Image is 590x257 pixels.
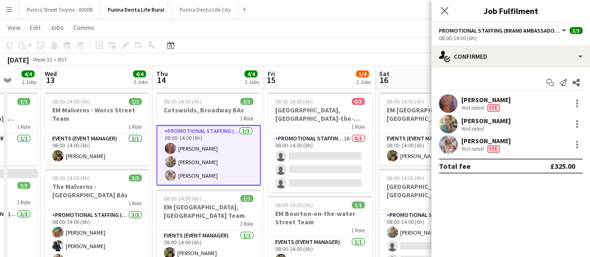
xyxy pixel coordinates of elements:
h3: The Malverns - [GEOGRAPHIC_DATA] BAs [45,182,149,199]
span: 08:00-14:00 (6h) [275,201,313,208]
div: 08:00-14:00 (6h) [439,35,583,42]
h3: EM Bourton-on-the-water Street Team [268,209,372,226]
span: 08:00-14:00 (6h) [52,174,90,181]
span: 4/4 [133,70,146,77]
span: 15 [266,75,275,85]
span: 1/1 [352,201,365,208]
span: 1 Role [351,227,365,234]
span: Thu [156,69,168,78]
span: 1/1 [240,195,253,202]
span: Fri [268,69,275,78]
span: Sat [379,69,389,78]
app-job-card: 08:00-14:00 (6h)0/3[GEOGRAPHIC_DATA], [GEOGRAPHIC_DATA]-the-water BAs1 RolePromotional Staffing (... [268,92,372,192]
span: 4/4 [21,70,35,77]
span: Edit [30,23,41,32]
div: Total fee [439,161,471,171]
div: Confirmed [431,45,590,68]
span: 1/1 [17,98,30,105]
span: 1 Role [128,200,142,207]
span: 08:00-14:00 (6h) [52,98,90,105]
a: View [4,21,24,34]
div: [PERSON_NAME] [461,96,511,104]
span: 16 [378,75,389,85]
span: 1 Role [17,123,30,130]
app-card-role: Promotional Staffing (Brand Ambassadors)3/308:00-14:00 (6h)[PERSON_NAME][PERSON_NAME][PERSON_NAME] [156,125,261,186]
span: Fee [487,146,500,153]
span: Wed [45,69,57,78]
span: 1 Role [17,199,30,206]
h3: [GEOGRAPHIC_DATA], [GEOGRAPHIC_DATA]-the-water BAs [268,106,372,123]
h3: Cotswolds, Broadway BAs [156,106,261,114]
app-card-role: Promotional Staffing (Brand Ambassadors)1A0/308:00-14:00 (6h) [268,133,372,192]
span: 1/1 [129,98,142,105]
div: BST [58,56,67,63]
button: Purina Street Teams - 00008 [19,0,100,19]
div: Not rated [461,104,486,111]
span: 1 Role [240,220,253,227]
span: 3/3 [240,98,253,105]
span: 1 Role [240,115,253,122]
h3: EM [GEOGRAPHIC_DATA], [GEOGRAPHIC_DATA] Team [156,203,261,220]
h3: [GEOGRAPHIC_DATA] - [GEOGRAPHIC_DATA] BAs [379,182,484,199]
span: 1 Role [351,123,365,130]
a: Comms [69,21,98,34]
span: Promotional Staffing (Brand Ambassadors) [439,27,560,34]
div: [DATE] [7,55,29,64]
span: 14 [155,75,168,85]
span: 08:00-14:00 (6h) [387,98,424,105]
div: 2 Jobs [245,78,259,85]
span: 08:00-14:00 (6h) [164,98,201,105]
span: 3/3 [129,174,142,181]
div: Not rated [461,125,486,132]
span: 08:00-14:00 (6h) [164,195,201,202]
span: 3/3 [569,27,583,34]
app-job-card: 08:00-14:00 (6h)1/1EM [GEOGRAPHIC_DATA] - [GEOGRAPHIC_DATA] - Street Team1 RoleEvents (Event Mana... [379,92,484,165]
a: Jobs [46,21,68,34]
div: 2 Jobs [133,78,148,85]
div: 2 Jobs [22,78,36,85]
span: Jobs [50,23,64,32]
h3: Job Fulfilment [431,5,590,17]
span: 1 Role [128,123,142,130]
span: 08:00-14:00 (6h) [275,98,313,105]
span: 0/3 [352,98,365,105]
span: View [7,23,21,32]
app-job-card: 08:00-14:00 (6h)1/1EM Malverns - Worcs Street Team1 RoleEvents (Event Manager)1/108:00-14:00 (6h)... [45,92,149,165]
span: 3/3 [17,182,30,189]
span: Fee [487,104,500,111]
app-card-role: Events (Event Manager)1/108:00-14:00 (6h)[PERSON_NAME] [45,133,149,165]
span: 4/4 [244,70,257,77]
div: Not rated [461,145,486,153]
h3: EM Malverns - Worcs Street Team [45,106,149,123]
button: Purina Denta Life City [172,0,239,19]
span: 08:00-14:00 (6h) [387,174,424,181]
span: Week 33 [31,56,54,63]
span: 13 [43,75,57,85]
div: [PERSON_NAME] [461,117,511,125]
span: Comms [73,23,94,32]
app-card-role: Events (Event Manager)1/108:00-14:00 (6h)[PERSON_NAME] [379,133,484,165]
div: [PERSON_NAME] [461,137,511,145]
div: 2 Jobs [356,78,371,85]
div: £325.00 [550,161,575,171]
button: Purina Denta Life Rural [100,0,172,19]
div: Crew has different fees then in role [486,145,501,153]
div: Crew has different fees then in role [486,104,501,111]
app-job-card: 08:00-14:00 (6h)3/3Cotswolds, Broadway BAs1 RolePromotional Staffing (Brand Ambassadors)3/308:00-... [156,92,261,186]
span: 1/4 [356,70,369,77]
h3: EM [GEOGRAPHIC_DATA] - [GEOGRAPHIC_DATA] - Street Team [379,106,484,123]
button: Promotional Staffing (Brand Ambassadors) [439,27,568,34]
a: Edit [26,21,44,34]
